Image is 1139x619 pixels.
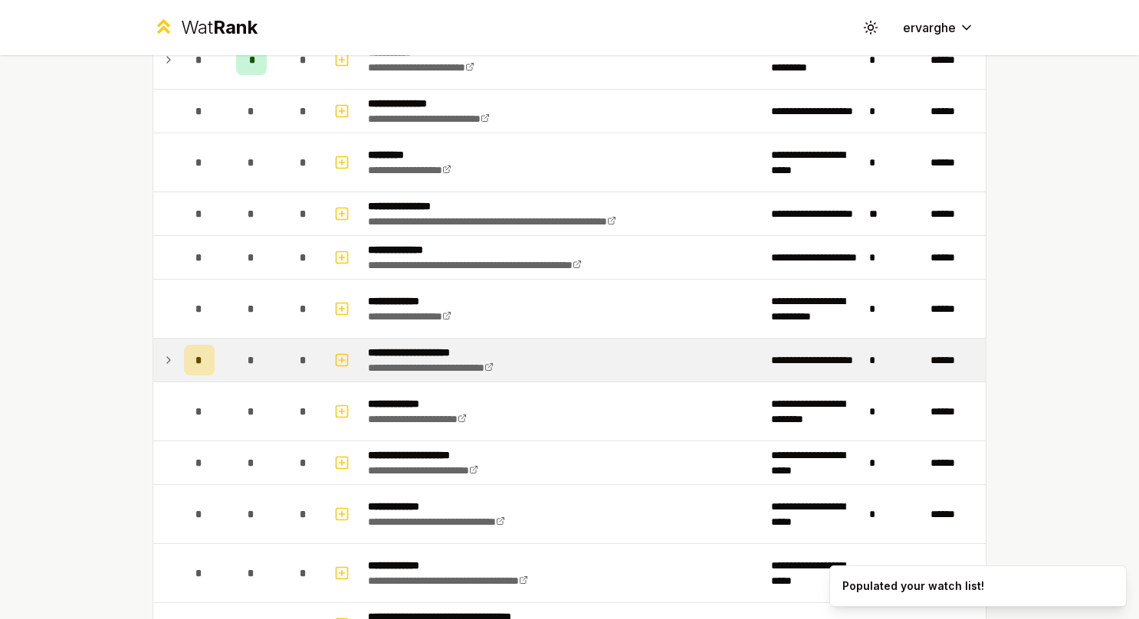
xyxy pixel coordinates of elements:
div: Wat [181,15,258,40]
button: ervarghe [891,14,986,41]
span: Rank [213,16,258,38]
span: ervarghe [903,18,956,37]
a: WatRank [153,15,258,40]
div: Populated your watch list! [842,578,984,594]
